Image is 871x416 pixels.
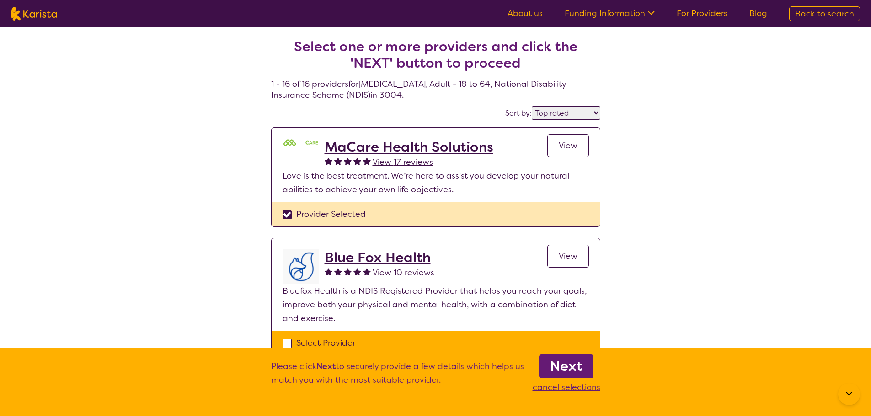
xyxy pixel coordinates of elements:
[344,157,352,165] img: fullstar
[325,249,434,266] a: Blue Fox Health
[373,266,434,279] a: View 10 reviews
[283,249,319,284] img: lyehhyr6avbivpacwqcf.png
[373,267,434,278] span: View 10 reviews
[334,268,342,275] img: fullstar
[505,108,532,118] label: Sort by:
[271,16,600,100] h4: 1 - 16 of 16 providers for [MEDICAL_DATA] , Adult - 18 to 64 , National Disability Insurance Sche...
[283,139,319,148] img: mgttalrdbt23wl6urpfy.png
[677,8,727,19] a: For Providers
[325,139,493,155] a: MaCare Health Solutions
[353,268,361,275] img: fullstar
[344,268,352,275] img: fullstar
[353,157,361,165] img: fullstar
[565,8,655,19] a: Funding Information
[550,357,582,375] b: Next
[559,251,577,262] span: View
[11,7,57,21] img: Karista logo
[373,157,433,168] span: View 17 reviews
[749,8,767,19] a: Blog
[325,157,332,165] img: fullstar
[316,361,336,372] b: Next
[795,8,854,19] span: Back to search
[373,155,433,169] a: View 17 reviews
[547,245,589,268] a: View
[334,157,342,165] img: fullstar
[789,6,860,21] a: Back to search
[508,8,543,19] a: About us
[533,380,600,394] p: cancel selections
[363,268,371,275] img: fullstar
[283,284,589,325] p: Bluefox Health is a NDIS Registered Provider that helps you reach your goals, improve both your p...
[539,354,593,378] a: Next
[271,359,524,394] p: Please click to securely provide a few details which helps us match you with the most suitable pr...
[559,140,577,151] span: View
[283,169,589,196] p: Love is the best treatment. We’re here to assist you develop your natural abilities to achieve yo...
[547,134,589,157] a: View
[282,38,589,71] h2: Select one or more providers and click the 'NEXT' button to proceed
[363,157,371,165] img: fullstar
[325,268,332,275] img: fullstar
